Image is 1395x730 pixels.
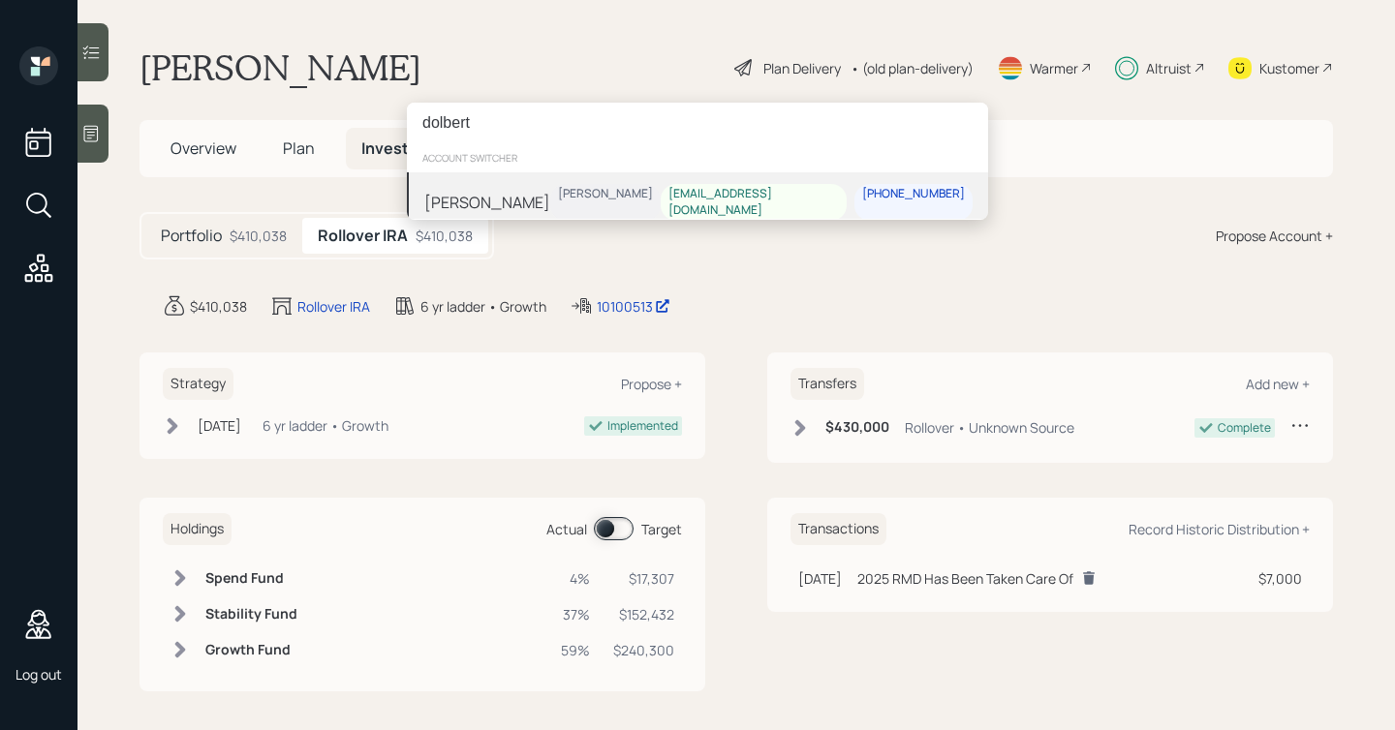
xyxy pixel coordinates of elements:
[407,143,988,172] div: account switcher
[407,103,988,143] input: Type a command or search…
[862,186,965,202] div: [PHONE_NUMBER]
[668,186,839,219] div: [EMAIL_ADDRESS][DOMAIN_NAME]
[558,186,653,202] div: [PERSON_NAME]
[424,190,550,213] div: [PERSON_NAME]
